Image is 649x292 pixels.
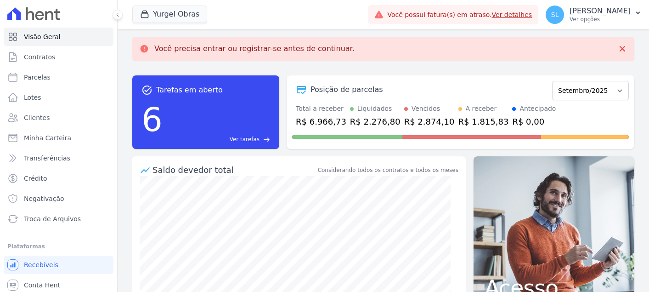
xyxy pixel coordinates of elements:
[570,16,631,23] p: Ver opções
[4,88,113,107] a: Lotes
[24,133,71,143] span: Minha Carteira
[141,96,163,143] div: 6
[156,85,223,96] span: Tarefas em aberto
[230,135,260,143] span: Ver tarefas
[357,104,392,114] div: Liquidados
[24,174,47,183] span: Crédito
[412,104,440,114] div: Vencidos
[4,149,113,167] a: Transferências
[7,241,110,252] div: Plataformas
[24,260,58,269] span: Recebíveis
[4,129,113,147] a: Minha Carteira
[24,52,55,62] span: Contratos
[4,109,113,127] a: Clientes
[24,214,81,223] span: Troca de Arquivos
[24,32,61,41] span: Visão Geral
[350,115,401,128] div: R$ 2.276,80
[570,6,631,16] p: [PERSON_NAME]
[4,189,113,208] a: Negativação
[24,93,41,102] span: Lotes
[538,2,649,28] button: SL [PERSON_NAME] Ver opções
[24,113,50,122] span: Clientes
[24,154,70,163] span: Transferências
[141,85,152,96] span: task_alt
[387,10,532,20] span: Você possui fatura(s) em atraso.
[154,44,355,53] p: Você precisa entrar ou registrar-se antes de continuar.
[492,11,532,18] a: Ver detalhes
[4,28,113,46] a: Visão Geral
[132,6,207,23] button: Yurgel Obras
[310,84,383,95] div: Posição de parcelas
[318,166,458,174] div: Considerando todos os contratos e todos os meses
[166,135,270,143] a: Ver tarefas east
[296,115,346,128] div: R$ 6.966,73
[404,115,455,128] div: R$ 2.874,10
[152,164,316,176] div: Saldo devedor total
[4,48,113,66] a: Contratos
[458,115,509,128] div: R$ 1.815,83
[296,104,346,114] div: Total a receber
[4,256,113,274] a: Recebíveis
[24,73,51,82] span: Parcelas
[24,194,64,203] span: Negativação
[519,104,556,114] div: Antecipado
[551,11,559,18] span: SL
[4,169,113,188] a: Crédito
[4,210,113,228] a: Troca de Arquivos
[24,281,60,290] span: Conta Hent
[512,115,556,128] div: R$ 0,00
[466,104,497,114] div: A receber
[4,68,113,86] a: Parcelas
[263,136,270,143] span: east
